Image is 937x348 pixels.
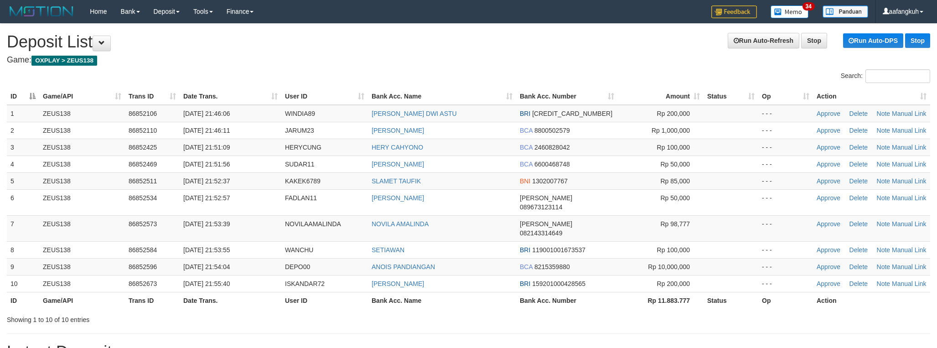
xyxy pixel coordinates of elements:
th: User ID [281,292,368,309]
a: Approve [817,144,840,151]
span: BRI [520,246,530,254]
a: Stop [905,33,930,48]
th: ID [7,292,39,309]
a: Run Auto-Refresh [728,33,799,48]
td: 9 [7,258,39,275]
span: Rp 100,000 [657,246,690,254]
a: Note [877,194,890,202]
span: [DATE] 21:51:09 [183,144,230,151]
a: NOVILA AMALINDA [372,220,429,228]
th: Bank Acc. Name: activate to sort column ascending [368,88,516,105]
td: 1 [7,105,39,122]
a: [PERSON_NAME] [372,194,424,202]
td: - - - [758,172,813,189]
th: Bank Acc. Name [368,292,516,309]
th: Status: activate to sort column ascending [704,88,758,105]
a: Approve [817,110,840,117]
h1: Deposit List [7,33,930,51]
span: Copy 1302007767 to clipboard [532,177,568,185]
td: ZEUS138 [39,122,125,139]
td: - - - [758,241,813,258]
span: Copy 664301011307534 to clipboard [532,110,612,117]
span: 86852573 [129,220,157,228]
span: NOVILAAMALINDA [285,220,341,228]
span: Rp 50,000 [660,161,690,168]
td: ZEUS138 [39,241,125,258]
span: [DATE] 21:46:06 [183,110,230,117]
td: 2 [7,122,39,139]
span: DEPO00 [285,263,310,270]
a: Delete [849,263,868,270]
img: Button%20Memo.svg [771,5,809,18]
span: Rp 100,000 [657,144,690,151]
a: Approve [817,246,840,254]
a: Manual Link [892,110,927,117]
a: Approve [817,127,840,134]
label: Search: [841,69,930,83]
td: 4 [7,156,39,172]
span: 86852673 [129,280,157,287]
span: BNI [520,177,530,185]
a: Stop [801,33,827,48]
th: Status [704,292,758,309]
span: OXPLAY > ZEUS138 [31,56,97,66]
th: Game/API: activate to sort column ascending [39,88,125,105]
td: 8 [7,241,39,258]
a: SETIAWAN [372,246,404,254]
input: Search: [865,69,930,83]
a: Manual Link [892,246,927,254]
a: Note [877,144,890,151]
span: BCA [520,161,533,168]
div: Showing 1 to 10 of 10 entries [7,312,383,324]
td: ZEUS138 [39,105,125,122]
td: - - - [758,258,813,275]
span: [DATE] 21:53:39 [183,220,230,228]
span: [DATE] 21:52:37 [183,177,230,185]
th: Trans ID [125,292,180,309]
img: Feedback.jpg [711,5,757,18]
td: ZEUS138 [39,275,125,292]
span: Rp 10,000,000 [648,263,690,270]
a: Note [877,110,890,117]
td: ZEUS138 [39,189,125,215]
a: Manual Link [892,144,927,151]
th: Amount: activate to sort column ascending [618,88,704,105]
a: Manual Link [892,220,927,228]
a: Note [877,177,890,185]
span: SUDAR11 [285,161,315,168]
h4: Game: [7,56,930,65]
th: Bank Acc. Number: activate to sort column ascending [516,88,618,105]
td: - - - [758,215,813,241]
th: Rp 11.883.777 [618,292,704,309]
a: Delete [849,280,868,287]
a: Delete [849,177,868,185]
span: [PERSON_NAME] [520,194,572,202]
span: Rp 200,000 [657,280,690,287]
a: Note [877,220,890,228]
span: 86852110 [129,127,157,134]
span: BRI [520,110,530,117]
a: Approve [817,194,840,202]
a: Manual Link [892,161,927,168]
span: FADLAN11 [285,194,317,202]
a: Delete [849,194,868,202]
a: Manual Link [892,194,927,202]
span: Rp 200,000 [657,110,690,117]
span: [DATE] 21:53:55 [183,246,230,254]
td: - - - [758,139,813,156]
a: [PERSON_NAME] [372,161,424,168]
a: Approve [817,220,840,228]
span: WINDIA89 [285,110,315,117]
td: 3 [7,139,39,156]
th: Date Trans. [180,292,281,309]
a: Manual Link [892,263,927,270]
span: BCA [520,144,533,151]
span: ISKANDAR72 [285,280,325,287]
a: [PERSON_NAME] [372,280,424,287]
span: 86852584 [129,246,157,254]
td: ZEUS138 [39,258,125,275]
span: Rp 85,000 [660,177,690,185]
span: BCA [520,263,533,270]
a: Delete [849,220,868,228]
th: Action: activate to sort column ascending [813,88,930,105]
